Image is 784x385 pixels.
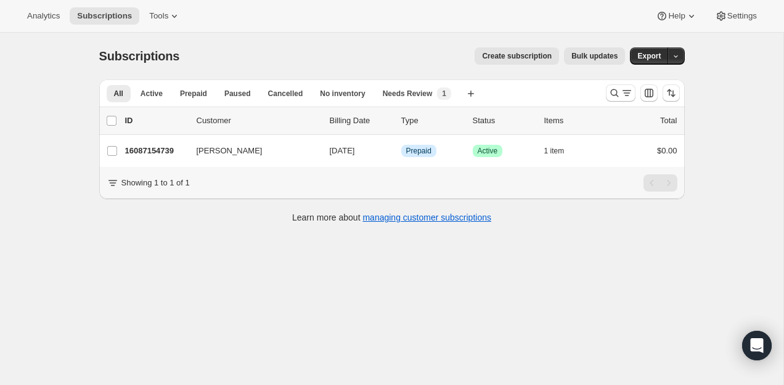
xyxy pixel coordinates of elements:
div: Items [544,115,606,127]
button: Create subscription [475,47,559,65]
span: [DATE] [330,146,355,155]
div: Type [401,115,463,127]
p: Status [473,115,534,127]
button: Search and filter results [606,84,635,102]
button: Subscriptions [70,7,139,25]
button: [PERSON_NAME] [189,141,312,161]
p: Billing Date [330,115,391,127]
span: Export [637,51,661,61]
span: 1 [442,89,446,99]
p: ID [125,115,187,127]
span: Help [668,11,685,21]
span: No inventory [320,89,365,99]
button: Create new view [461,85,481,102]
span: Settings [727,11,757,21]
span: Active [478,146,498,156]
p: 16087154739 [125,145,187,157]
span: Active [141,89,163,99]
span: All [114,89,123,99]
span: Prepaid [406,146,431,156]
span: Subscriptions [99,49,180,63]
a: managing customer subscriptions [362,213,491,222]
span: Tools [149,11,168,21]
span: Bulk updates [571,51,618,61]
span: [PERSON_NAME] [197,145,263,157]
button: Bulk updates [564,47,625,65]
button: Sort the results [663,84,680,102]
p: Customer [197,115,320,127]
span: $0.00 [657,146,677,155]
button: Analytics [20,7,67,25]
p: Showing 1 to 1 of 1 [121,177,190,189]
span: Needs Review [383,89,433,99]
div: Open Intercom Messenger [742,331,772,360]
button: Tools [142,7,188,25]
div: 16087154739[PERSON_NAME][DATE]InfoPrepaidSuccessActive1 item$0.00 [125,142,677,160]
span: Paused [224,89,251,99]
span: Prepaid [180,89,207,99]
div: IDCustomerBilling DateTypeStatusItemsTotal [125,115,677,127]
span: Analytics [27,11,60,21]
button: Export [630,47,668,65]
span: Create subscription [482,51,552,61]
button: Help [648,7,704,25]
button: Settings [708,7,764,25]
nav: Pagination [643,174,677,192]
button: 1 item [544,142,578,160]
span: Subscriptions [77,11,132,21]
span: Cancelled [268,89,303,99]
p: Total [660,115,677,127]
button: Customize table column order and visibility [640,84,658,102]
p: Learn more about [292,211,491,224]
span: 1 item [544,146,565,156]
